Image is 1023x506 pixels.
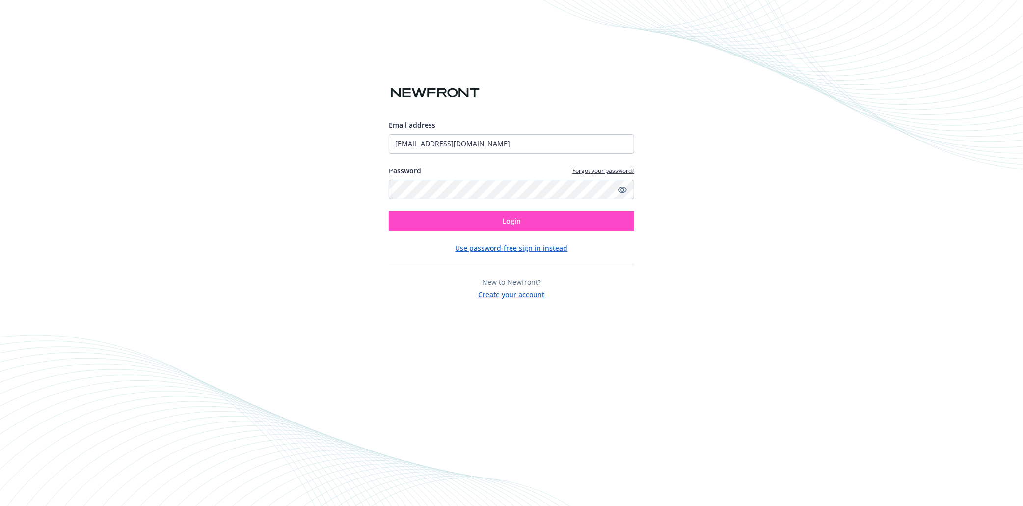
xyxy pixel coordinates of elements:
[389,166,421,176] label: Password
[389,84,482,102] img: Newfront logo
[617,184,628,196] a: Show password
[389,120,435,130] span: Email address
[389,211,634,231] button: Login
[456,243,568,253] button: Use password-free sign in instead
[572,167,634,175] a: Forgot your password?
[479,287,545,300] button: Create your account
[389,134,634,154] input: Enter your email
[482,278,541,287] span: New to Newfront?
[502,216,521,225] span: Login
[389,180,634,199] input: Enter your password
